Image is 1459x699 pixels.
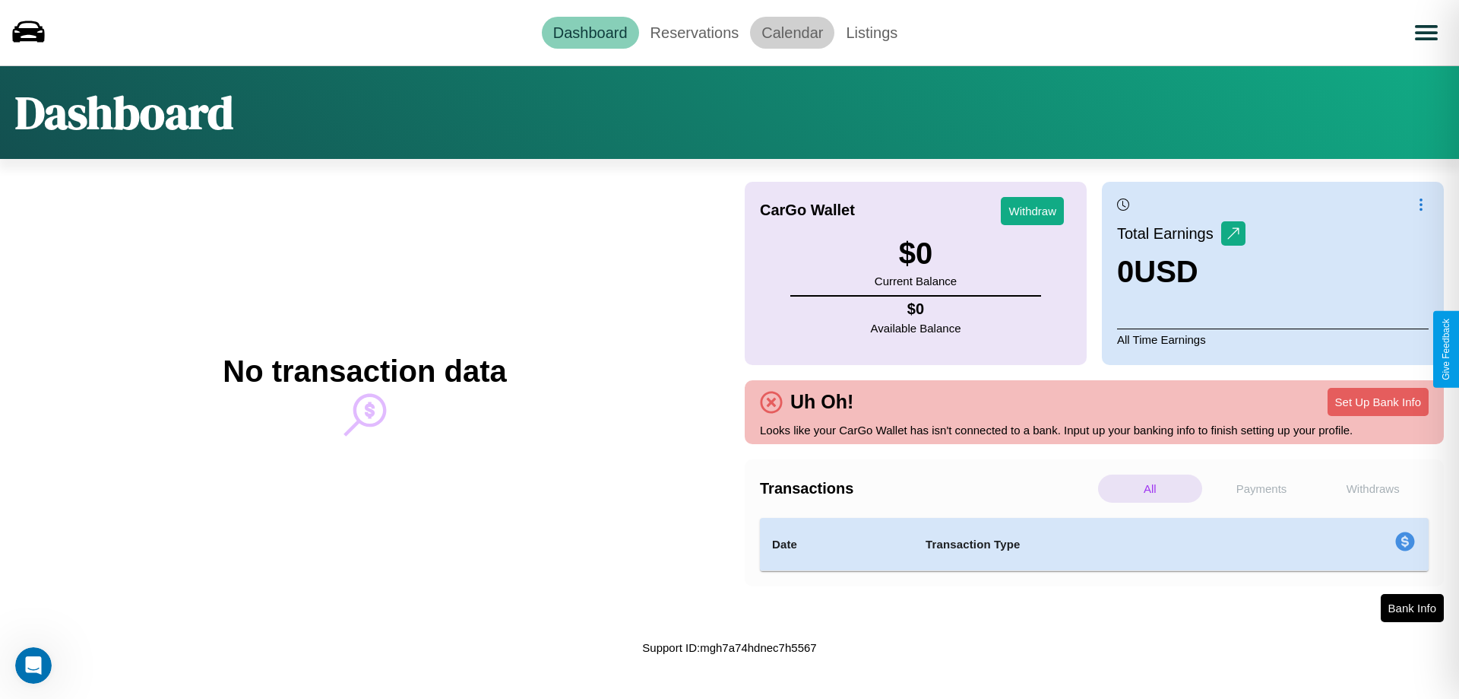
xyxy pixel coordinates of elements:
h4: Date [772,535,901,554]
p: Available Balance [871,318,961,338]
table: simple table [760,518,1429,571]
h4: Transaction Type [926,535,1271,554]
button: Withdraw [1001,197,1064,225]
h3: 0 USD [1117,255,1245,289]
button: Bank Info [1381,594,1444,622]
p: Current Balance [875,271,957,291]
p: Payments [1210,475,1314,503]
h2: No transaction data [223,354,506,389]
button: Set Up Bank Info [1328,388,1429,416]
p: Withdraws [1321,475,1425,503]
button: Open menu [1405,11,1448,54]
h1: Dashboard [15,81,233,144]
p: Support ID: mgh7a74hdnec7h5567 [642,637,816,658]
a: Reservations [639,17,751,49]
p: All [1098,475,1202,503]
h4: $ 0 [871,300,961,318]
p: Total Earnings [1117,220,1221,247]
h4: CarGo Wallet [760,202,855,219]
a: Dashboard [542,17,639,49]
h4: Transactions [760,480,1094,497]
div: Give Feedback [1441,319,1451,380]
h3: $ 0 [875,237,957,271]
a: Calendar [750,17,834,49]
h4: Uh Oh! [783,391,861,413]
a: Listings [834,17,909,49]
p: Looks like your CarGo Wallet has isn't connected to a bank. Input up your banking info to finish ... [760,420,1429,440]
p: All Time Earnings [1117,329,1429,350]
iframe: Intercom live chat [15,647,52,684]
